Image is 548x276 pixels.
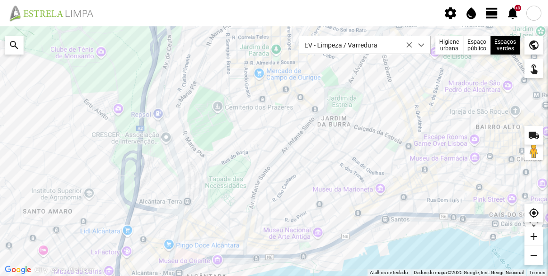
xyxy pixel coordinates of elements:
[506,6,520,20] span: notifications
[414,270,523,275] span: Dados do mapa ©2025 Google, Inst. Geogr. Nacional
[464,6,478,20] span: water_drop
[524,227,543,246] div: add
[524,36,543,55] div: public
[2,264,33,276] a: Abrir esta área no Google Maps (abre uma nova janela)
[5,36,24,55] div: search
[524,142,543,160] button: Arraste o Pegman para o mapa para abrir o Street View
[299,36,412,54] span: EV - Limpeza / Varredura
[524,246,543,265] div: remove
[524,126,543,145] div: local_shipping
[435,36,464,55] div: Higiene urbana
[7,5,104,22] img: file
[464,36,491,55] div: Espaço público
[412,36,431,54] div: dropdown trigger
[443,6,458,20] span: settings
[370,269,408,276] button: Atalhos de teclado
[529,270,545,275] a: Termos (abre num novo separador)
[515,5,521,11] div: +9
[524,59,543,78] div: touch_app
[524,204,543,222] div: my_location
[2,264,33,276] img: Google
[491,36,520,55] div: Espaços verdes
[485,6,499,20] span: view_day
